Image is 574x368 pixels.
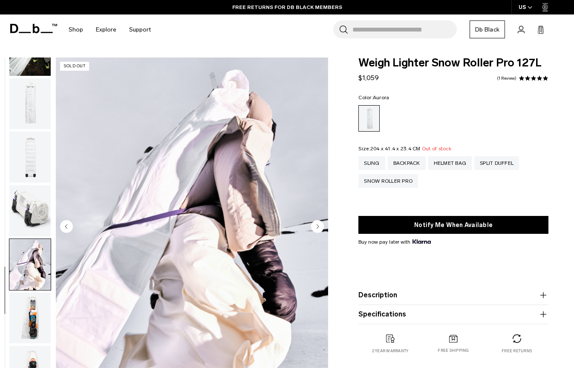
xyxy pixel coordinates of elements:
span: Buy now pay later with [358,238,431,246]
button: Weigh_Lighter_Snow_Roller_Pro_127L_6.png [9,292,51,344]
a: Explore [96,14,116,45]
button: Weigh_Lighter_Snow_Roller_Pro_127L_2.png [9,78,51,130]
button: Notify Me When Available [358,216,548,234]
button: Weigh Lighter Snow Roller Pro 127L Aurora [9,239,51,290]
img: Weigh Lighter Snow Roller Pro 127L Aurora [9,239,51,290]
span: Weigh Lighter Snow Roller Pro 127L [358,57,548,69]
p: 2 year warranty [372,348,409,354]
button: Specifications [358,309,548,319]
a: Aurora [358,105,380,132]
button: Weigh_Lighter_Snow_Roller_Pro_127L_3.png [9,131,51,183]
a: Backpack [388,156,426,170]
button: Description [358,290,548,300]
img: Weigh_Lighter_Snow_Roller_Pro_127L_6.png [9,293,51,344]
button: Previous slide [60,220,73,235]
img: Weigh_Lighter_Snow_Roller_Pro_127L_4.png [9,185,51,236]
img: Weigh_Lighter_Snow_Roller_Pro_127L_3.png [9,132,51,183]
a: Support [129,14,151,45]
a: FREE RETURNS FOR DB BLACK MEMBERS [232,3,342,11]
img: Weigh_Lighter_Snow_Roller_Pro_127L_2.png [9,78,51,129]
a: Shop [69,14,83,45]
span: Aurora [373,95,389,101]
p: Sold Out [60,62,89,71]
a: 1 reviews [497,76,516,80]
img: {"height" => 20, "alt" => "Klarna"} [412,239,431,244]
nav: Main Navigation [62,14,157,45]
a: Helmet Bag [428,156,472,170]
button: Weigh_Lighter_Snow_Roller_Pro_127L_4.png [9,185,51,237]
legend: Size: [358,146,451,151]
a: Sling [358,156,385,170]
p: Free returns [502,348,532,354]
a: Split Duffel [474,156,519,170]
legend: Color: [358,95,389,100]
a: Snow Roller Pro [358,174,418,188]
span: Out of stock [422,146,451,152]
a: Db Black [470,20,505,38]
span: 204 x 41.4 x 23.4 CM [370,146,421,152]
p: Free shipping [438,348,469,354]
button: Next slide [311,220,324,235]
span: $1,059 [358,74,379,82]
